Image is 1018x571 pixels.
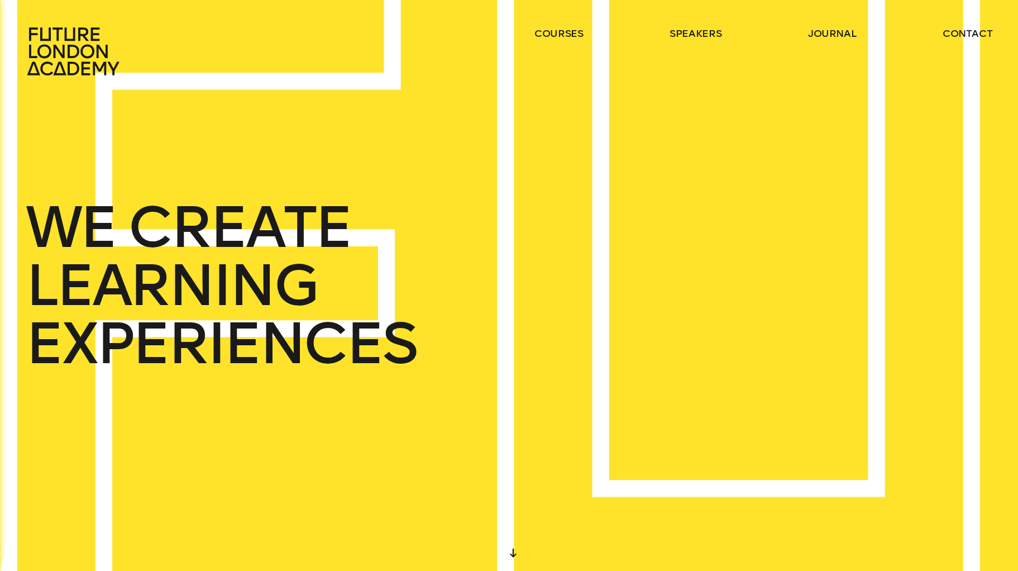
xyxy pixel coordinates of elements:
[943,27,993,40] a: contact
[808,27,857,40] a: journal
[534,27,584,40] a: courses
[128,198,351,256] span: CREATE
[26,198,116,256] span: WE
[26,256,317,315] span: LEARNING
[670,27,721,40] a: speakers
[26,315,417,373] span: EXPERIENCES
